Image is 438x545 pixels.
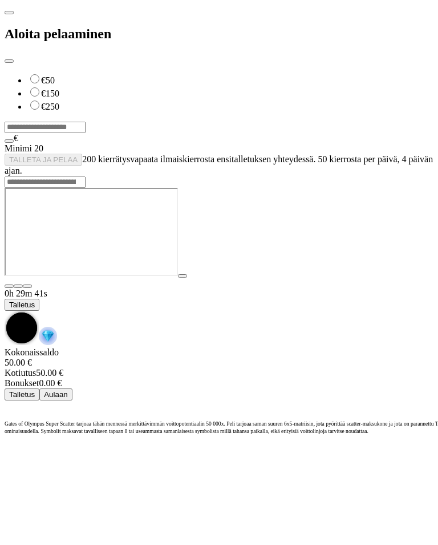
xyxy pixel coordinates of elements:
[5,368,433,378] div: 50.00 €
[5,177,86,188] input: Search
[9,300,35,309] span: Talletus
[41,102,59,111] label: €250
[41,89,59,98] label: €150
[14,133,18,143] span: €
[5,288,47,298] span: user session time
[5,388,39,400] button: Talletus
[44,390,68,399] span: Aulaan
[5,139,14,143] button: eye icon
[5,378,39,388] span: Bonukset
[5,26,433,42] h2: Aloita pelaaminen
[9,390,35,399] span: Talletus
[5,188,178,276] iframe: Gates of Olympus Super Scatter
[5,358,433,368] div: 50.00 €
[41,75,55,85] label: €50
[5,378,433,388] div: 0.00 €
[9,155,78,164] span: TALLETA JA PELAA
[5,59,14,63] button: close
[14,284,23,288] button: chevron-down icon
[5,11,14,14] button: chevron-left icon
[5,288,433,347] div: Game menu
[23,284,32,288] button: fullscreen icon
[178,274,187,278] button: play icon
[5,284,14,288] button: close icon
[5,154,82,166] button: TALLETA JA PELAA
[5,347,433,400] div: Game menu content
[39,388,72,400] button: Aulaan
[5,299,39,311] button: Talletus
[39,327,57,345] img: reward-icon
[5,368,36,378] span: Kotiutus
[5,143,43,153] span: Minimi 20
[5,154,433,175] span: 200 kierrätysvapaata ilmaiskierrosta ensitalletuksen yhteydessä. 50 kierrosta per päivä, 4 päivän...
[5,347,433,368] div: Kokonaissaldo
